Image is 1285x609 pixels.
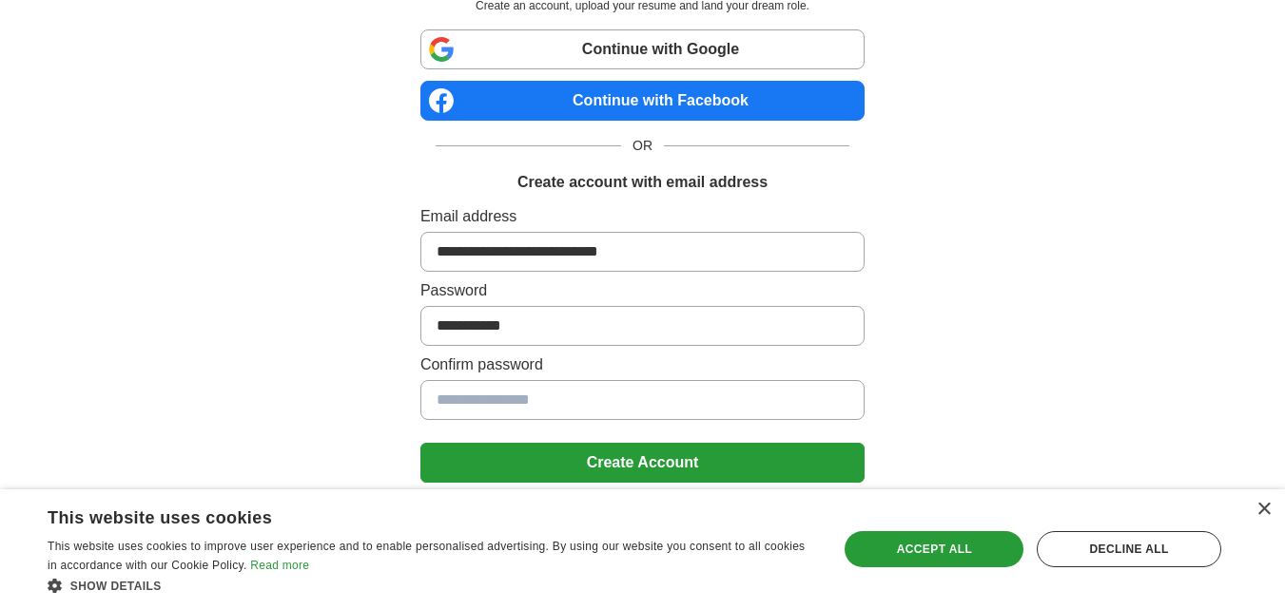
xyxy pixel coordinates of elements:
div: This website uses cookies [48,501,768,529]
div: Decline all [1037,531,1221,567]
h1: Create account with email address [517,171,768,194]
span: This website uses cookies to improve user experience and to enable personalised advertising. By u... [48,540,805,572]
a: Continue with Facebook [420,81,865,121]
a: Read more, opens a new window [250,559,309,572]
label: Email address [420,205,865,228]
div: Close [1256,503,1271,517]
span: Show details [70,580,162,593]
label: Confirm password [420,353,865,376]
span: OR [621,136,664,156]
button: Create Account [420,443,865,483]
div: Show details [48,576,815,595]
div: Accept all [845,531,1023,567]
label: Password [420,279,865,302]
a: Continue with Google [420,29,865,69]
